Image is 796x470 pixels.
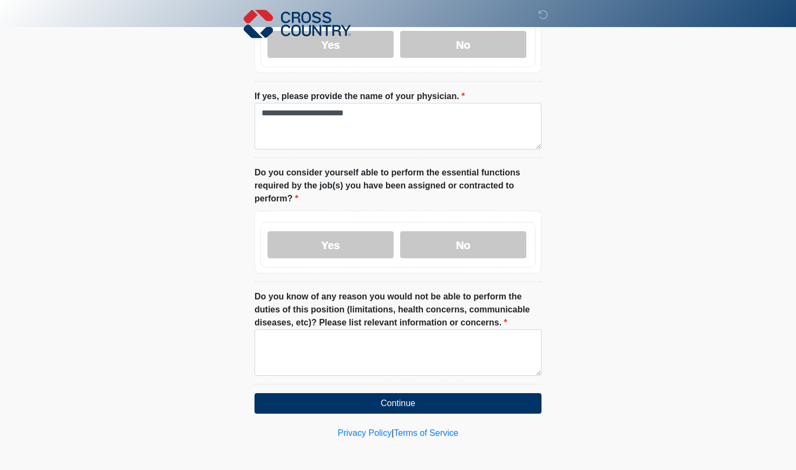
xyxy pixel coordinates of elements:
a: Privacy Policy [338,428,392,438]
label: Do you consider yourself able to perform the essential functions required by the job(s) you have ... [255,166,541,205]
label: If yes, please provide the name of your physician. [255,90,465,103]
label: Yes [267,231,394,258]
label: Do you know of any reason you would not be able to perform the duties of this position (limitatio... [255,290,541,329]
img: Cross Country Logo [244,8,351,40]
label: No [400,231,526,258]
a: Terms of Service [394,428,458,438]
button: Continue [255,393,541,414]
a: | [392,428,394,438]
